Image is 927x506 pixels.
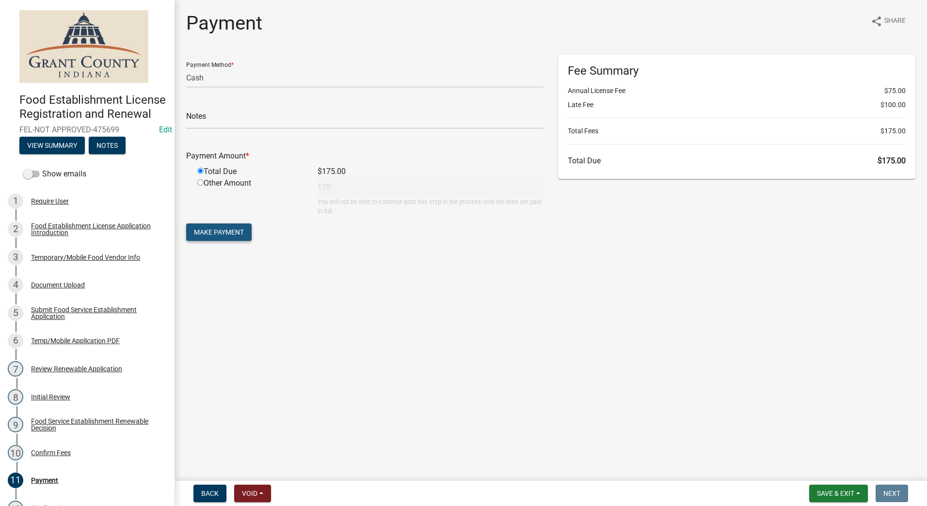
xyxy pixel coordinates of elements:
div: 11 [8,473,23,488]
li: Total Fees [568,126,906,136]
div: 10 [8,445,23,460]
div: 4 [8,277,23,293]
div: Temporary/Mobile Food Vendor Info [31,254,140,261]
h6: Total Due [568,156,906,165]
div: Document Upload [31,282,85,288]
div: Submit Food Service Establishment Application [31,306,159,320]
span: FEL-NOT APPROVED-475699 [19,125,155,134]
h1: Payment [186,12,262,35]
wm-modal-confirm: Summary [19,142,85,150]
div: $175.00 [310,166,551,177]
div: Payment Amount [179,150,551,162]
img: Grant County, Indiana [19,10,148,83]
div: Initial Review [31,394,70,400]
span: $175.00 [880,126,906,136]
div: 6 [8,333,23,348]
div: 3 [8,250,23,265]
div: Total Due [190,166,310,177]
li: Late Fee [568,100,906,110]
div: Food Establishment License Application Introduction [31,222,159,236]
div: Payment [31,477,58,484]
div: Require User [31,198,69,205]
h4: Food Establishment License Registration and Renewal [19,93,167,121]
wm-modal-confirm: Edit Application Number [159,125,172,134]
span: $100.00 [880,100,906,110]
button: Void [234,485,271,502]
h6: Fee Summary [568,64,906,78]
span: Next [883,490,900,497]
button: View Summary [19,137,85,154]
span: $75.00 [884,86,906,96]
div: Temp/Mobile Application PDF [31,337,120,344]
span: Void [242,490,257,497]
button: Make Payment [186,223,252,241]
span: Share [884,16,906,27]
div: Review Renewable Application [31,365,122,372]
button: Notes [89,137,126,154]
li: Annual License Fee [568,86,906,96]
div: 2 [8,221,23,237]
div: 7 [8,361,23,377]
button: Save & Exit [809,485,868,502]
span: Make Payment [194,228,244,236]
label: Show emails [23,168,86,180]
button: shareShare [863,12,913,31]
div: Food Service Establishment Renewable Decision [31,418,159,431]
span: Save & Exit [817,490,854,497]
a: Edit [159,125,172,134]
button: Next [876,485,908,502]
div: 8 [8,389,23,405]
div: Confirm Fees [31,449,71,456]
span: $175.00 [878,156,906,165]
div: 5 [8,305,23,321]
div: Other Amount [190,177,310,216]
wm-modal-confirm: Notes [89,142,126,150]
div: 1 [8,193,23,209]
div: 9 [8,417,23,432]
i: share [871,16,882,27]
button: Back [193,485,226,502]
span: Back [201,490,219,497]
